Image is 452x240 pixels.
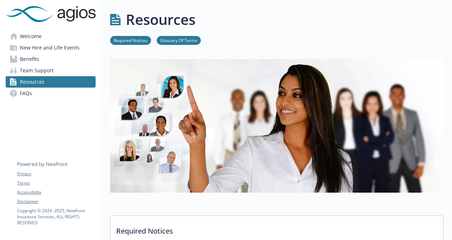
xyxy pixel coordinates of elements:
[17,189,95,195] a: Accessibility
[20,88,32,99] span: FAQs
[20,42,80,53] span: New Hire and Life Events
[17,208,95,226] p: Copyright © 2024 - 2025 , Newfront Insurance Services, ALL RIGHTS RESERVED
[6,65,96,76] a: Team Support
[110,37,151,43] a: Required Notices
[17,171,95,177] a: Privacy
[110,59,443,193] img: resources page banner
[6,76,96,88] a: Resources
[6,88,96,99] a: FAQs
[17,198,95,205] a: Disclaimer
[20,31,42,42] span: Welcome
[20,53,39,65] span: Benefits
[20,76,44,88] span: Resources
[17,180,95,186] a: Terms
[6,42,96,53] a: New Hire and Life Events
[20,65,54,76] span: Team Support
[6,53,96,65] a: Benefits
[157,37,201,43] a: Glossary Of Terms
[6,31,96,42] a: Welcome
[126,9,195,30] h1: Resources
